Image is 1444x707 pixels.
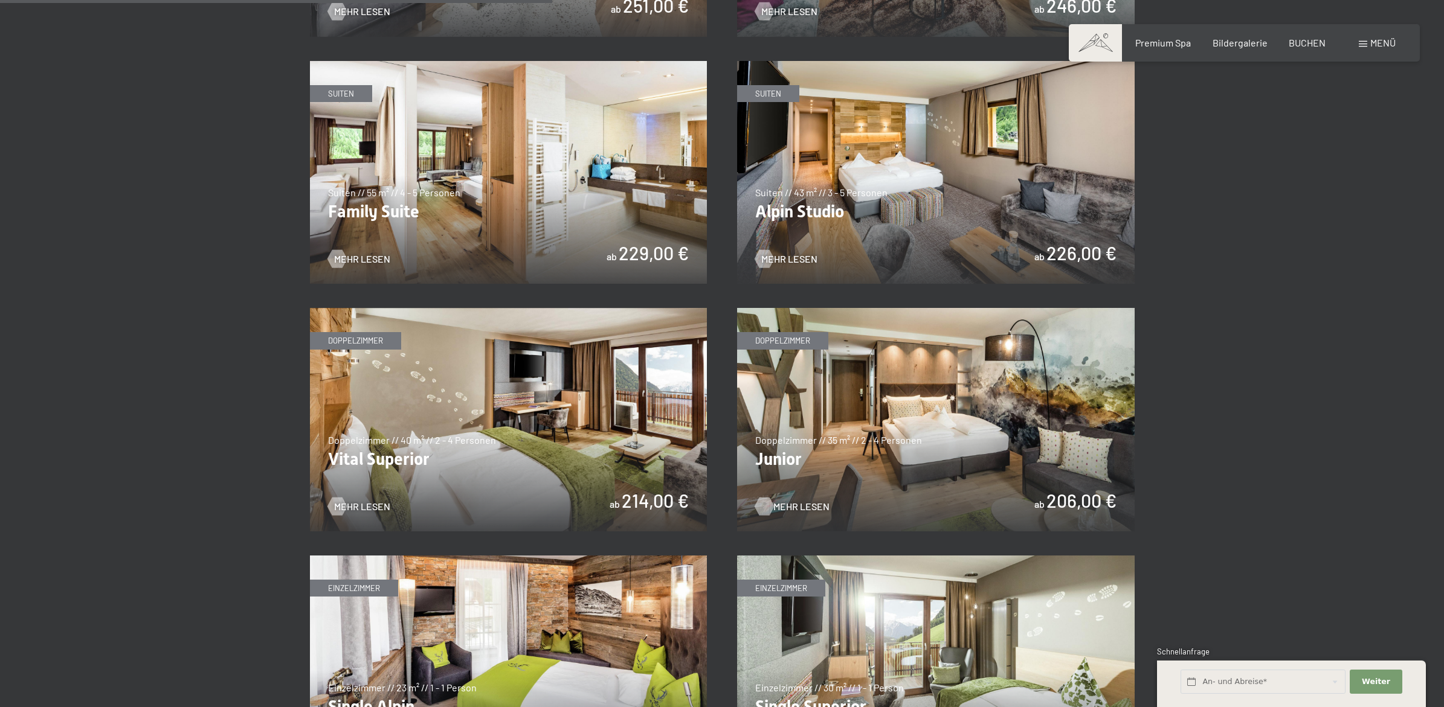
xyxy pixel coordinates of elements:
[737,61,1135,284] img: Alpin Studio
[737,62,1135,69] a: Alpin Studio
[310,556,707,563] a: Single Alpin
[328,500,390,513] a: Mehr Lesen
[737,556,1135,563] a: Single Superior
[310,61,707,284] img: Family Suite
[1362,676,1390,687] span: Weiter
[1289,37,1326,48] a: BUCHEN
[755,5,817,18] a: Mehr Lesen
[761,252,817,266] span: Mehr Lesen
[1350,670,1402,694] button: Weiter
[1157,647,1210,656] span: Schnellanfrage
[328,252,390,266] a: Mehr Lesen
[755,500,817,513] a: Mehr Lesen
[773,500,830,513] span: Mehr Lesen
[334,500,390,513] span: Mehr Lesen
[1135,37,1191,48] a: Premium Spa
[328,5,390,18] a: Mehr Lesen
[737,308,1135,531] img: Junior
[737,309,1135,316] a: Junior
[310,62,707,69] a: Family Suite
[755,252,817,266] a: Mehr Lesen
[334,5,390,18] span: Mehr Lesen
[310,308,707,531] img: Vital Superior
[310,309,707,316] a: Vital Superior
[761,5,817,18] span: Mehr Lesen
[1370,37,1396,48] span: Menü
[334,252,390,266] span: Mehr Lesen
[1213,37,1268,48] a: Bildergalerie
